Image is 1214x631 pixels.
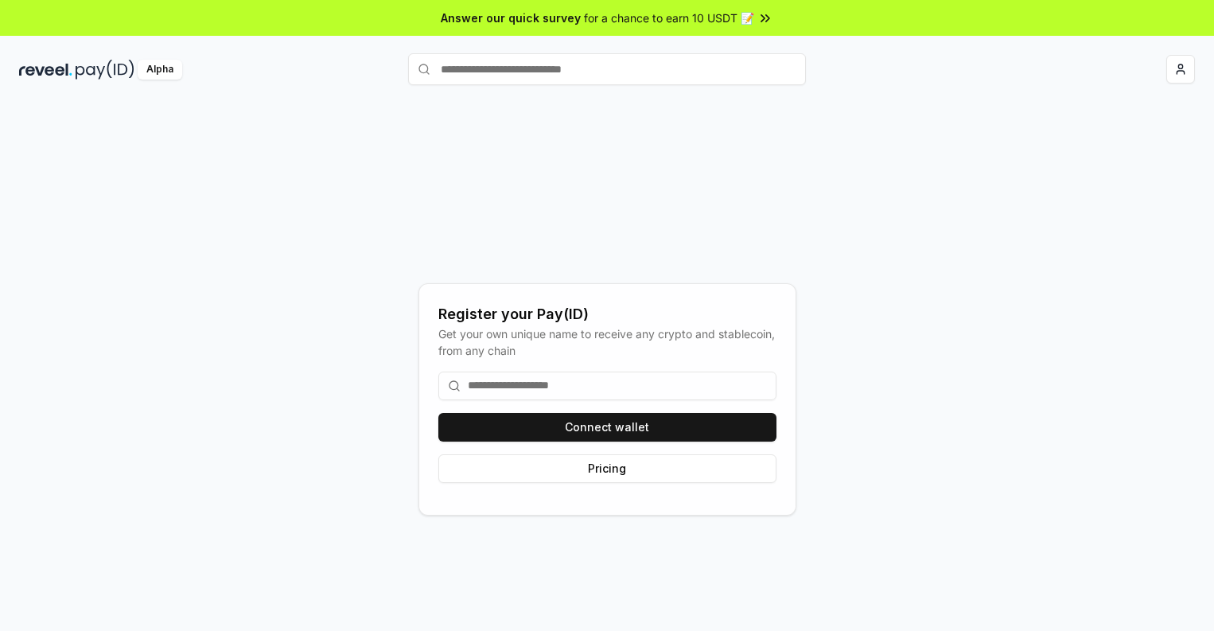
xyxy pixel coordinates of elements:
div: Register your Pay(ID) [438,303,776,325]
div: Get your own unique name to receive any crypto and stablecoin, from any chain [438,325,776,359]
span: Answer our quick survey [441,10,581,26]
div: Alpha [138,60,182,80]
img: pay_id [76,60,134,80]
img: reveel_dark [19,60,72,80]
button: Pricing [438,454,776,483]
span: for a chance to earn 10 USDT 📝 [584,10,754,26]
button: Connect wallet [438,413,776,442]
